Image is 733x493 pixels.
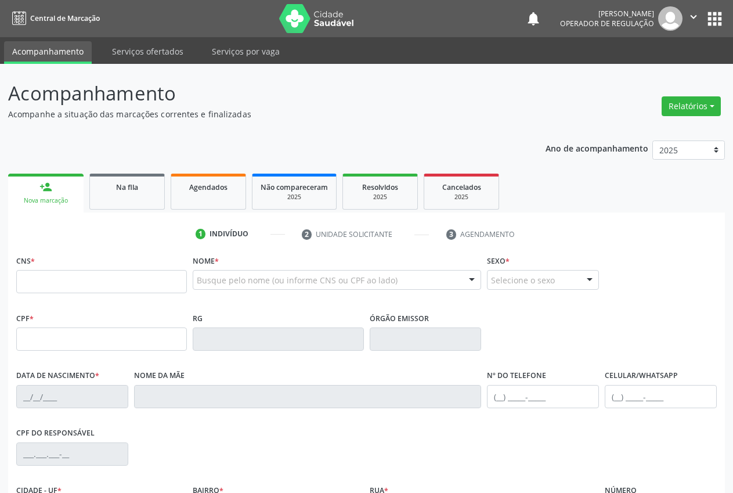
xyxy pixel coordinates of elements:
label: CNS [16,252,35,270]
label: Órgão emissor [370,310,429,328]
p: Ano de acompanhamento [546,141,648,155]
span: Não compareceram [261,182,328,192]
input: __/__/____ [16,385,128,408]
button:  [683,6,705,31]
span: Selecione o sexo [491,274,555,286]
label: Nome [193,252,219,270]
div: 2025 [351,193,409,201]
span: Cancelados [442,182,481,192]
span: Busque pelo nome (ou informe CNS ou CPF ao lado) [197,274,398,286]
i:  [687,10,700,23]
div: 2025 [432,193,490,201]
p: Acompanhamento [8,79,510,108]
label: Celular/WhatsApp [605,367,678,385]
a: Serviços ofertados [104,41,192,62]
button: notifications [525,10,541,27]
span: Operador de regulação [560,19,654,28]
label: Sexo [487,252,510,270]
span: Central de Marcação [30,13,100,23]
a: Central de Marcação [8,9,100,28]
button: apps [705,9,725,29]
div: person_add [39,181,52,193]
input: ___.___.___-__ [16,442,128,466]
span: Agendados [189,182,228,192]
div: [PERSON_NAME] [560,9,654,19]
input: (__) _____-_____ [487,385,599,408]
button: Relatórios [662,96,721,116]
div: Indivíduo [210,229,248,239]
img: img [658,6,683,31]
label: CPF [16,310,34,328]
div: Nova marcação [16,196,75,205]
span: Na fila [116,182,138,192]
p: Acompanhe a situação das marcações correntes e finalizadas [8,108,510,120]
label: Nome da mãe [134,367,185,385]
label: Nº do Telefone [487,367,546,385]
a: Acompanhamento [4,41,92,64]
div: 1 [196,229,206,239]
label: Data de nascimento [16,367,99,385]
a: Serviços por vaga [204,41,288,62]
label: CPF do responsável [16,424,95,442]
label: RG [193,310,203,328]
div: 2025 [261,193,328,201]
span: Resolvidos [362,182,398,192]
input: (__) _____-_____ [605,385,717,408]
